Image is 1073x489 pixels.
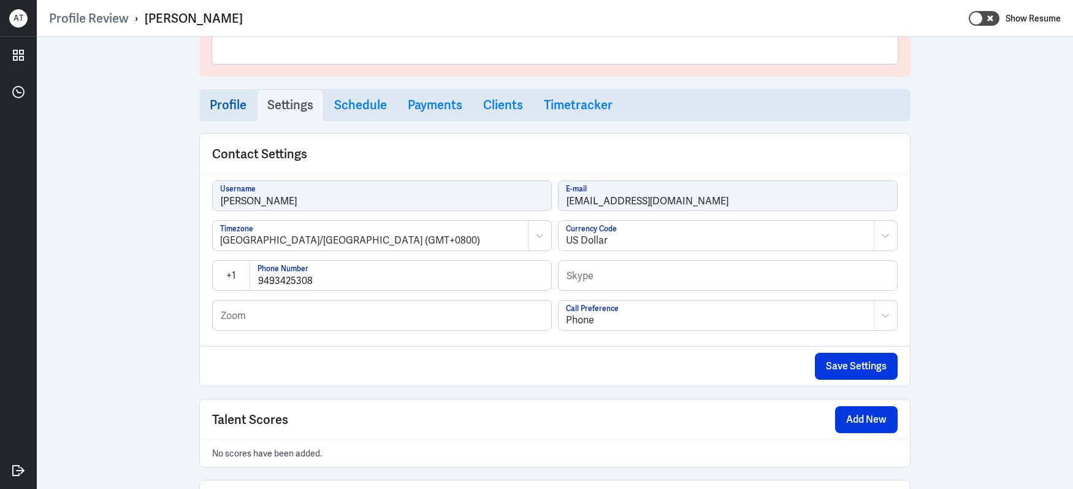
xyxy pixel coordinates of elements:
h3: Profile [210,98,246,112]
span: Contact Settings [212,145,307,163]
input: E-mail [559,181,897,210]
input: Zoom [213,301,551,330]
h3: Payments [408,98,462,112]
button: Add New [835,406,898,433]
span: Talent Scores [212,410,288,429]
label: Show Resume [1006,10,1061,26]
h3: Clients [483,98,523,112]
h3: Timetracker [544,98,613,112]
input: Username [213,181,551,210]
a: Profile Review [49,10,129,26]
h3: Settings [267,98,313,112]
p: › [129,10,145,26]
div: [PERSON_NAME] [145,10,243,26]
button: Save Settings [815,353,898,380]
input: Phone Number [250,261,551,290]
p: No scores have been added. [212,446,898,461]
div: A T [9,9,28,28]
h3: Schedule [334,98,387,112]
input: Skype [559,261,897,290]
